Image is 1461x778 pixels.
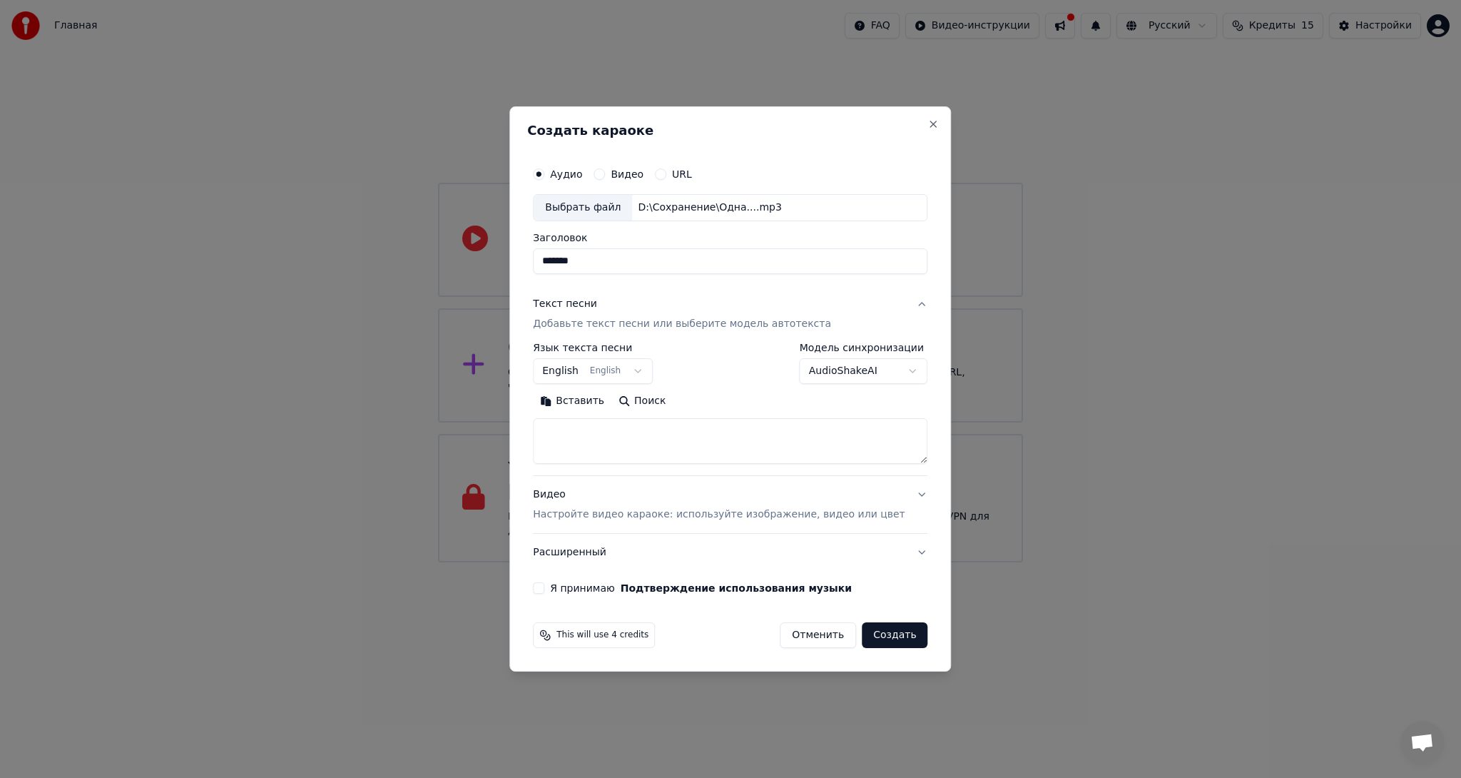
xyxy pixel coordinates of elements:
[550,583,852,593] label: Я принимаю
[672,169,692,179] label: URL
[550,169,582,179] label: Аудио
[533,297,597,311] div: Текст песни
[780,622,856,648] button: Отменить
[621,583,852,593] button: Я принимаю
[527,124,933,137] h2: Создать караоке
[533,390,611,413] button: Вставить
[632,201,787,215] div: D:\Сохранение\Одна....mp3
[862,622,927,648] button: Создать
[611,169,643,179] label: Видео
[533,286,927,343] button: Текст песниДобавьте текст песни или выберите модель автотекста
[533,534,927,571] button: Расширенный
[556,630,648,641] span: This will use 4 credits
[533,317,831,331] p: Добавьте текст песни или выберите модель автотекста
[533,487,905,522] div: Видео
[533,233,927,243] label: Заголовок
[534,195,632,221] div: Выбрать файл
[611,390,673,413] button: Поиск
[533,476,927,533] button: ВидеоНастройте видео караоке: используйте изображение, видео или цвет
[800,343,928,353] label: Модель синхронизации
[533,343,927,475] div: Текст песниДобавьте текст песни или выберите модель автотекста
[533,507,905,522] p: Настройте видео караоке: используйте изображение, видео или цвет
[533,343,653,353] label: Язык текста песни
